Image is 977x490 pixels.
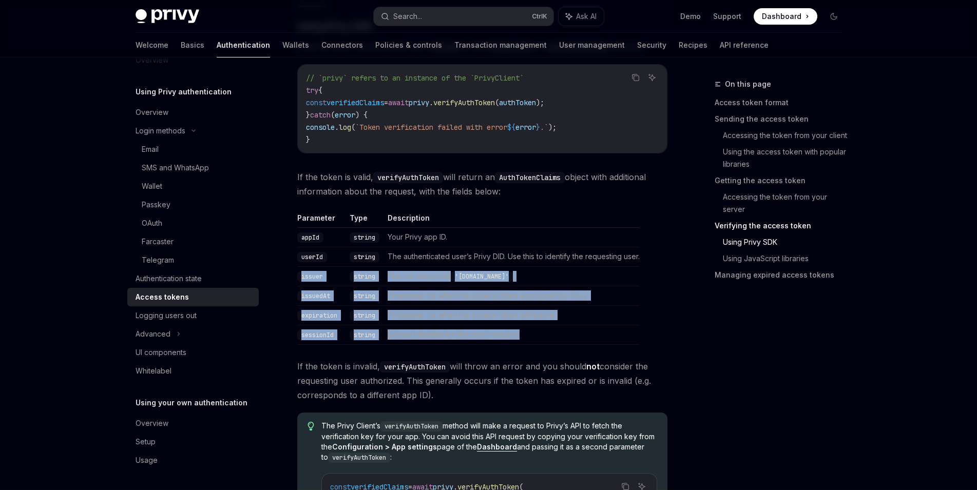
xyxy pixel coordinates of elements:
[142,180,162,192] div: Wallet
[754,8,817,25] a: Dashboard
[297,252,327,262] code: userId
[715,111,850,127] a: Sending the access token
[306,86,318,95] span: try
[308,422,315,431] svg: Tip
[297,271,327,282] code: issuer
[723,127,850,144] a: Accessing the token from your client
[142,254,174,266] div: Telegram
[306,73,524,83] span: // `privy` refers to an instance of the `PrivyClient`
[136,33,168,57] a: Welcome
[142,162,209,174] div: SMS and WhatsApp
[384,213,640,228] th: Description
[339,123,351,132] span: log
[720,33,769,57] a: API reference
[532,12,547,21] span: Ctrl K
[373,172,443,183] code: verifyAuthToken
[384,227,640,247] td: Your Privy app ID.
[515,123,536,132] span: error
[142,217,162,229] div: OAuth
[477,442,517,452] a: Dashboard
[328,453,390,463] code: verifyAuthToken
[723,144,850,172] a: Using the access token with popular libraries
[559,33,625,57] a: User management
[127,433,259,451] a: Setup
[433,98,495,107] span: verifyAuthToken
[384,305,640,325] td: Timestamp for when the access token will expire.
[136,346,186,359] div: UI components
[715,94,850,111] a: Access token format
[393,10,422,23] div: Search...
[629,71,642,84] button: Copy the contents from the code block
[217,33,270,57] a: Authentication
[127,214,259,232] a: OAuth
[318,86,322,95] span: {
[127,362,259,380] a: Whitelabel
[136,454,158,466] div: Usage
[715,267,850,283] a: Managing expired access tokens
[384,325,640,344] td: Unique identifier for the user’s session.
[136,125,185,137] div: Login methods
[136,436,156,448] div: Setup
[375,33,442,57] a: Policies & controls
[645,71,659,84] button: Ask AI
[384,98,388,107] span: =
[384,266,640,286] td: This will always be .
[127,195,259,214] a: Passkey
[454,33,547,57] a: Transaction management
[351,123,355,132] span: (
[327,98,384,107] span: verifiedClaims
[127,251,259,269] a: Telegram
[586,361,600,371] strong: not
[306,135,310,144] span: }
[409,98,429,107] span: privy
[136,9,199,24] img: dark logo
[127,414,259,433] a: Overview
[384,247,640,266] td: The authenticated user’s Privy DID. Use this to identify the requesting user.
[679,33,707,57] a: Recipes
[127,103,259,122] a: Overview
[559,7,604,26] button: Ask AI
[346,213,384,228] th: Type
[536,123,540,132] span: }
[335,123,339,132] span: .
[136,291,189,303] div: Access tokens
[713,11,741,22] a: Support
[127,343,259,362] a: UI components
[136,106,168,119] div: Overview
[507,123,515,132] span: ${
[136,365,171,377] div: Whitelabel
[127,177,259,195] a: Wallet
[826,8,842,25] button: Toggle dark mode
[306,98,327,107] span: const
[715,218,850,234] a: Verifying the access token
[127,451,259,469] a: Usage
[350,232,379,243] code: string
[451,271,513,282] code: '[DOMAIN_NAME]'
[297,359,667,402] span: If the token is invalid, will throw an error and you should consider the requesting user authoriz...
[576,11,597,22] span: Ask AI
[136,417,168,429] div: Overview
[495,172,565,183] code: AuthTokenClaims
[142,236,174,248] div: Farcaster
[374,7,553,26] button: Search...CtrlK
[331,110,335,120] span: (
[142,143,159,155] div: Email
[127,159,259,177] a: SMS and WhatsApp
[723,250,850,267] a: Using JavaScript libraries
[127,232,259,251] a: Farcaster
[723,234,850,250] a: Using Privy SDK
[355,110,368,120] span: ) {
[715,172,850,189] a: Getting the access token
[136,86,232,98] h5: Using Privy authentication
[310,110,331,120] span: catch
[429,98,433,107] span: .
[388,98,409,107] span: await
[136,397,247,409] h5: Using your own authentication
[127,306,259,325] a: Logging users out
[495,98,499,107] span: (
[350,252,379,262] code: string
[332,442,437,451] strong: Configuration > App settings
[355,123,507,132] span: `Token verification failed with error
[321,421,657,463] span: The Privy Client’s method will make a request to Privy’s API to fetch the verification key for yo...
[384,286,640,305] td: Timestamp for when the access token was signed by Privy.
